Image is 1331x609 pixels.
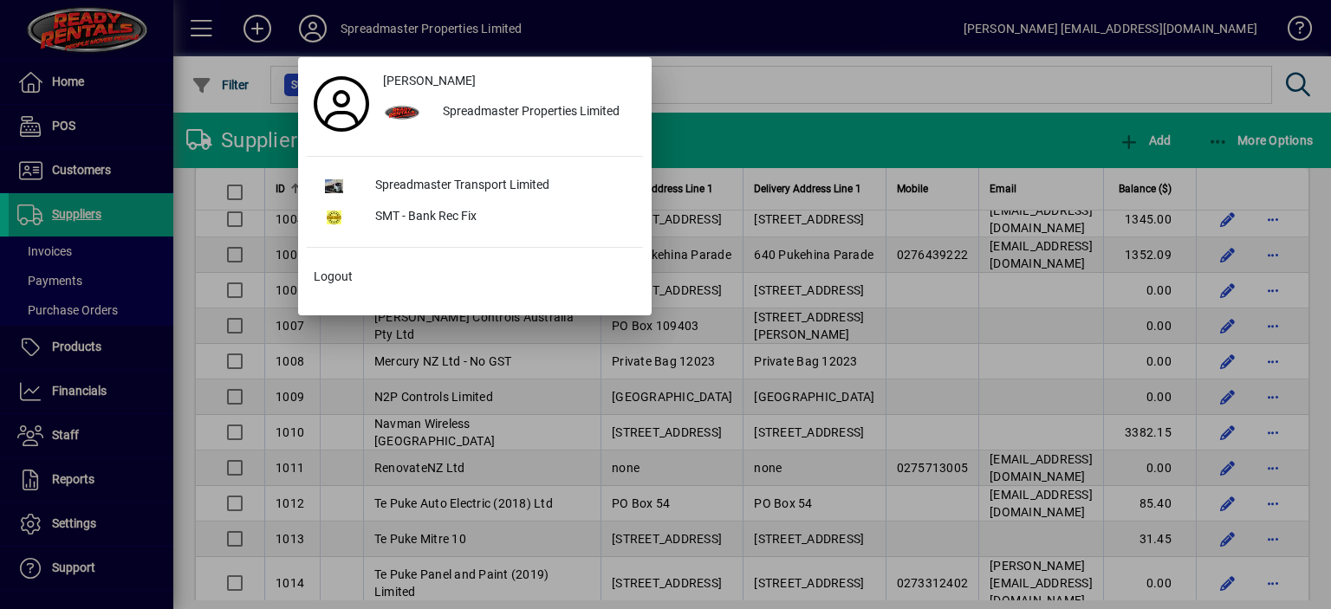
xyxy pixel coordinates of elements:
[361,202,643,233] div: SMT - Bank Rec Fix
[429,97,643,128] div: Spreadmaster Properties Limited
[376,97,643,128] button: Spreadmaster Properties Limited
[307,171,643,202] button: Spreadmaster Transport Limited
[383,72,476,90] span: [PERSON_NAME]
[314,268,353,286] span: Logout
[307,202,643,233] button: SMT - Bank Rec Fix
[361,171,643,202] div: Spreadmaster Transport Limited
[307,262,643,293] button: Logout
[307,88,376,120] a: Profile
[376,66,643,97] a: [PERSON_NAME]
